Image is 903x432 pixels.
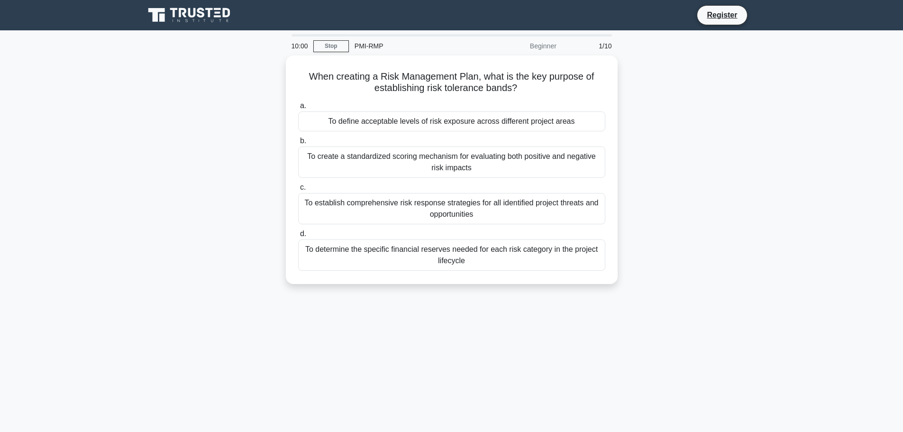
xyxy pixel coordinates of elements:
span: b. [300,137,306,145]
div: PMI-RMP [349,37,479,55]
span: c. [300,183,306,191]
span: a. [300,101,306,110]
div: To create a standardized scoring mechanism for evaluating both positive and negative risk impacts [298,147,605,178]
a: Stop [313,40,349,52]
span: d. [300,230,306,238]
div: Beginner [479,37,562,55]
div: To determine the specific financial reserves needed for each risk category in the project lifecycle [298,239,605,271]
div: 1/10 [562,37,618,55]
div: To establish comprehensive risk response strategies for all identified project threats and opport... [298,193,605,224]
a: Register [701,9,743,21]
h5: When creating a Risk Management Plan, what is the key purpose of establishing risk tolerance bands? [297,71,606,94]
div: 10:00 [286,37,313,55]
div: To define acceptable levels of risk exposure across different project areas [298,111,605,131]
